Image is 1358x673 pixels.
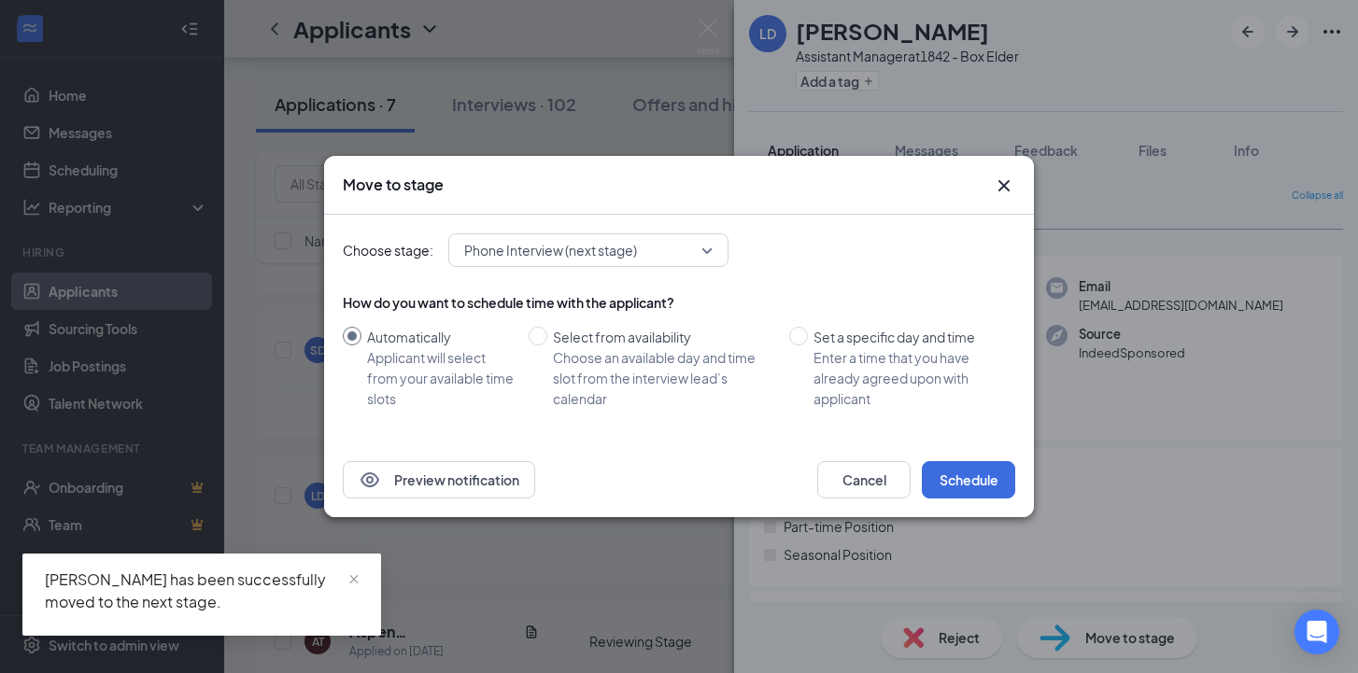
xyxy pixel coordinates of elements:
[359,469,381,491] svg: Eye
[464,236,637,264] span: Phone Interview (next stage)
[343,461,535,498] button: EyePreview notification
[1294,610,1339,654] div: Open Intercom Messenger
[813,347,1000,409] div: Enter a time that you have already agreed upon with applicant
[813,327,1000,347] div: Set a specific day and time
[922,461,1015,498] button: Schedule
[817,461,911,498] button: Cancel
[553,327,774,347] div: Select from availability
[343,175,444,195] h3: Move to stage
[45,568,359,613] div: [PERSON_NAME] has been successfully moved to the next stage.
[993,175,1015,197] button: Close
[347,573,361,586] span: close
[993,175,1015,197] svg: Cross
[367,347,514,409] div: Applicant will select from your available time slots
[553,347,774,409] div: Choose an available day and time slot from the interview lead’s calendar
[343,293,1015,312] div: How do you want to schedule time with the applicant?
[343,240,433,260] span: Choose stage:
[367,327,514,347] div: Automatically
